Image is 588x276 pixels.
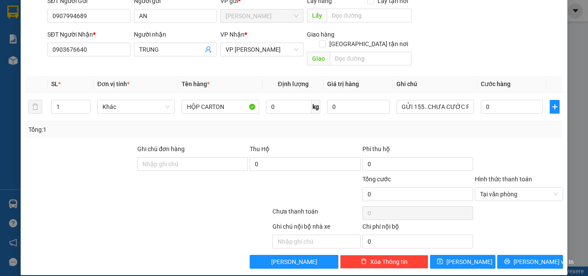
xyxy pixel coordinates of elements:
span: Gửi: [7,7,21,16]
th: Ghi chú [393,76,477,93]
span: Đơn vị tính [97,81,130,87]
span: save [437,258,443,265]
div: 0903848431 [82,38,152,50]
span: Định lượng [278,81,308,87]
span: kg [312,100,320,114]
input: 0 [327,100,389,114]
span: Khác [102,100,170,113]
div: NAM [7,27,76,37]
label: Ghi chú đơn hàng [137,146,185,152]
div: [PERSON_NAME] [7,7,76,27]
span: Giá trị hàng [327,81,359,87]
span: VP Phan Rang [226,43,298,56]
span: Tên hàng [182,81,210,87]
span: printer [504,258,510,265]
div: TY [82,28,152,38]
input: Dọc đường [330,52,412,65]
span: [PERSON_NAME] [271,257,317,267]
span: Cước hàng [481,81,511,87]
button: printer[PERSON_NAME] và In [497,255,563,269]
div: Ghi chú nội bộ nhà xe [272,222,361,235]
input: Ghi Chú [396,100,474,114]
div: 0907018575 [7,37,76,49]
div: SĐT Người Nhận [47,30,130,39]
span: Xóa Thông tin [370,257,408,267]
span: VP Nhận [220,31,244,38]
span: Thu Hộ [250,146,269,152]
button: [PERSON_NAME] [250,255,338,269]
input: VD: Bàn, Ghế [182,100,259,114]
span: SL [51,81,58,87]
span: delete [361,258,367,265]
button: delete [28,100,42,114]
span: Tại văn phòng [480,188,558,201]
span: plus [550,103,559,110]
div: Chi phí nội bộ [362,222,473,235]
span: Hồ Chí Minh [226,9,298,22]
span: Giao hàng [307,31,334,38]
label: Hình thức thanh toán [475,176,532,183]
span: CR : [6,56,20,65]
span: Lấy [307,9,327,22]
span: Giao [307,52,330,65]
div: Tổng: 1 [28,125,228,134]
input: Ghi chú đơn hàng [137,157,248,171]
span: [PERSON_NAME] và In [514,257,574,267]
div: Chưa thanh toán [272,207,362,222]
span: user-add [205,46,212,53]
div: 30.000 [6,56,77,66]
span: [PERSON_NAME] [446,257,492,267]
button: deleteXóa Thông tin [340,255,428,269]
div: Phí thu hộ [362,144,473,157]
div: VP [PERSON_NAME] [82,7,152,28]
div: Người nhận [134,30,217,39]
span: Nhận: [82,8,103,17]
span: [GEOGRAPHIC_DATA] tận nơi [326,39,412,49]
input: Dọc đường [327,9,412,22]
button: save[PERSON_NAME] [430,255,496,269]
span: Tổng cước [362,176,391,183]
button: plus [550,100,560,114]
input: Nhập ghi chú [272,235,361,248]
